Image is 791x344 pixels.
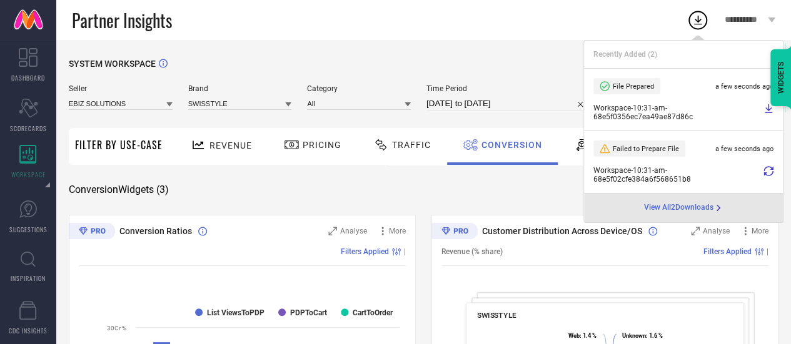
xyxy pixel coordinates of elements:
span: DASHBOARD [11,73,45,82]
span: More [389,227,406,235]
span: Analyse [340,227,367,235]
span: Traffic [392,140,431,150]
span: Analyse [703,227,730,235]
span: SWISSTYLE [477,311,516,320]
span: Filters Applied [341,247,389,256]
tspan: Unknown [622,332,645,339]
span: Recently Added ( 2 ) [593,50,657,59]
text: 30Cr % [107,325,126,332]
span: Category [307,84,411,93]
text: PDPToCart [290,308,327,317]
a: Download [763,104,773,121]
div: Retry [763,166,773,184]
span: CDC INSIGHTS [9,326,48,335]
span: Workspace - 10:31-am - 68e5f02cfe384a6f568651b8 [593,166,760,184]
span: Seller [69,84,173,93]
span: Time Period [426,84,589,93]
tspan: Web [568,332,579,339]
text: List ViewsToPDP [207,308,265,317]
input: Select time period [426,96,589,111]
svg: Zoom [328,227,337,235]
span: Conversion Ratios [119,226,192,236]
text: CartToOrder [353,308,393,317]
span: a few seconds ago [715,82,773,91]
span: Workspace - 10:31-am - 68e5f0356ec7ea49ae87d86c [593,104,760,121]
div: Premium [431,223,478,242]
span: Filters Applied [703,247,752,256]
span: | [767,247,768,256]
span: Filter By Use-Case [75,137,163,152]
text: : 1.4 % [568,332,596,339]
span: SUGGESTIONS [9,225,48,234]
span: File Prepared [613,82,654,91]
div: Open download page [644,203,723,213]
span: Conversion Widgets ( 3 ) [69,184,169,196]
span: Brand [188,84,292,93]
div: Premium [69,223,115,242]
a: View All2Downloads [644,203,723,213]
span: WORKSPACE [11,170,46,179]
text: : 1.6 % [622,332,662,339]
span: Revenue [209,140,252,150]
span: More [752,227,768,235]
span: SCORECARDS [10,124,47,133]
span: Conversion [481,140,542,150]
svg: Zoom [691,227,700,235]
span: SYSTEM WORKSPACE [69,59,156,69]
span: Partner Insights [72,7,172,33]
span: View All 2 Downloads [644,203,713,213]
span: a few seconds ago [715,145,773,153]
span: | [404,247,406,256]
span: Pricing [303,140,341,150]
span: INSPIRATION [11,273,46,283]
div: Open download list [687,9,709,31]
span: Revenue (% share) [441,247,503,256]
span: Customer Distribution Across Device/OS [482,226,642,236]
span: Failed to Prepare File [613,145,679,153]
